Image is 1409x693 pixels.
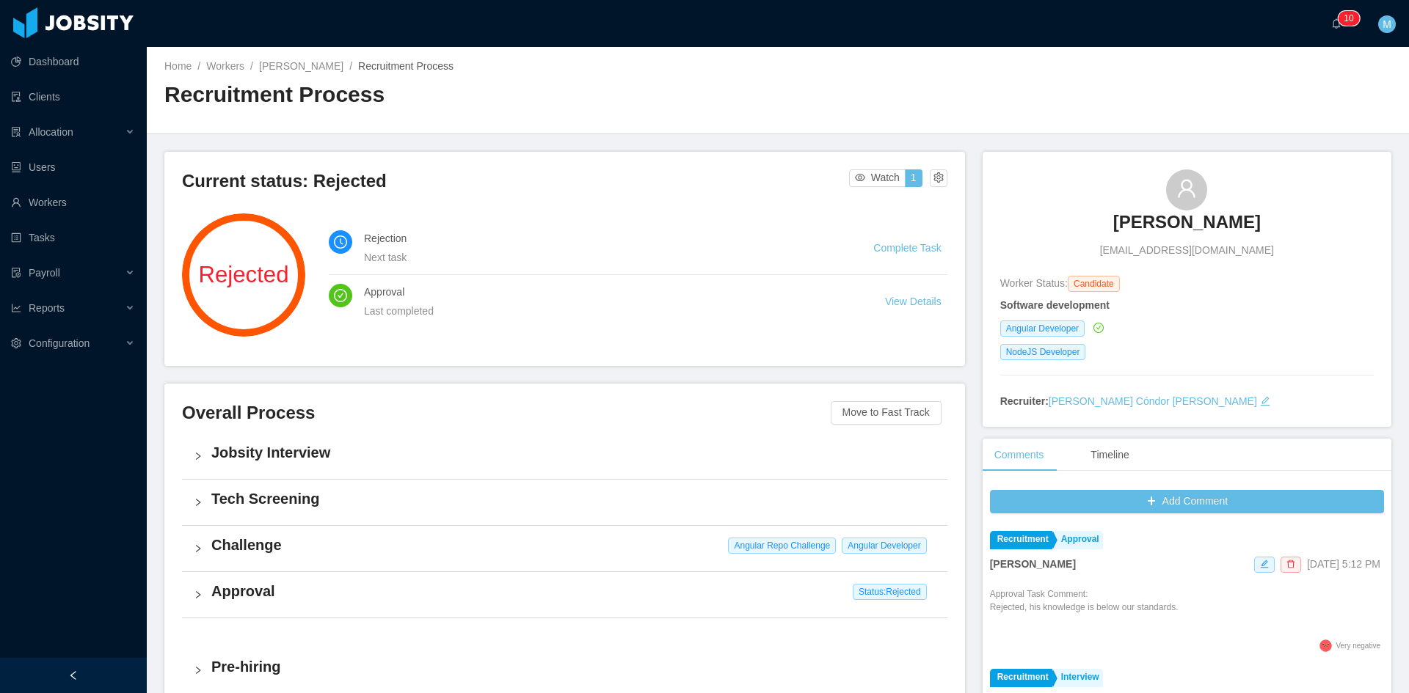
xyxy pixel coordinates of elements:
[1049,395,1257,407] a: [PERSON_NAME] Cóndor [PERSON_NAME]
[211,656,936,677] h4: Pre-hiring
[1000,344,1086,360] span: NodeJS Developer
[194,498,203,507] i: icon: right
[1336,642,1380,650] span: Very negative
[182,169,849,193] h3: Current status: Rejected
[358,60,454,72] span: Recruitment Process
[11,303,21,313] i: icon: line-chart
[349,60,352,72] span: /
[364,249,838,265] div: Next task
[990,558,1076,570] strong: [PERSON_NAME]
[194,666,203,675] i: icon: right
[211,488,936,509] h4: Tech Screening
[1349,11,1354,26] p: 0
[211,581,936,601] h4: Approval
[182,401,831,425] h3: Overall Process
[1054,531,1103,549] a: Approval
[990,601,1179,614] p: Rejected, his knowledge is below our standards.
[364,230,838,246] h4: Rejection
[250,60,253,72] span: /
[990,531,1052,549] a: Recruitment
[364,284,850,300] h4: Approval
[11,82,135,111] a: icon: auditClients
[983,439,1056,472] div: Comments
[1383,15,1391,33] span: M
[29,302,65,314] span: Reports
[1100,243,1274,258] span: [EMAIL_ADDRESS][DOMAIN_NAME]
[29,337,90,349] span: Configuration
[930,169,947,187] button: icon: setting
[11,153,135,182] a: icon: robotUsers
[182,433,947,479] div: icon: rightJobsity Interview
[194,452,203,461] i: icon: right
[905,169,922,187] button: 1
[164,80,778,110] h2: Recruitment Process
[334,289,347,302] i: icon: check-circle
[842,538,926,554] span: Angular Developer
[11,127,21,137] i: icon: solution
[11,188,135,217] a: icon: userWorkers
[1000,395,1049,407] strong: Recruiter:
[1113,210,1261,234] h3: [PERSON_NAME]
[211,535,936,555] h4: Challenge
[1054,669,1103,687] a: Interview
[1068,276,1120,292] span: Candidate
[194,590,203,599] i: icon: right
[1091,322,1104,334] a: icon: check-circle
[182,263,305,286] span: Rejected
[990,587,1179,636] div: Approval Task Comment:
[1286,560,1295,568] i: icon: delete
[1079,439,1140,472] div: Timeline
[334,235,347,249] i: icon: clock-circle
[853,584,927,600] span: Status: Rejected
[1307,558,1380,570] span: [DATE] 5:12 PM
[1331,18,1341,29] i: icon: bell
[182,480,947,525] div: icon: rightTech Screening
[1176,178,1197,199] i: icon: user
[885,296,942,307] a: View Details
[1338,11,1359,26] sup: 10
[194,544,203,553] i: icon: right
[849,169,906,187] button: icon: eyeWatch
[1000,277,1068,289] span: Worker Status:
[11,268,21,278] i: icon: file-protect
[1260,396,1270,406] i: icon: edit
[990,669,1052,687] a: Recruitment
[364,303,850,319] div: Last completed
[29,126,73,138] span: Allocation
[11,223,135,252] a: icon: profileTasks
[1260,560,1269,568] i: icon: edit
[831,401,942,425] button: Move to Fast Track
[29,267,60,279] span: Payroll
[259,60,343,72] a: [PERSON_NAME]
[11,47,135,76] a: icon: pie-chartDashboard
[1113,210,1261,243] a: [PERSON_NAME]
[211,442,936,463] h4: Jobsity Interview
[728,538,836,554] span: Angular Repo Challenge
[1093,323,1104,333] i: icon: check-circle
[1000,320,1085,337] span: Angular Developer
[182,572,947,617] div: icon: rightApproval
[11,338,21,348] i: icon: setting
[206,60,244,72] a: Workers
[1000,299,1110,311] strong: Software development
[182,526,947,571] div: icon: rightChallenge
[990,490,1384,513] button: icon: plusAdd Comment
[1344,11,1349,26] p: 1
[197,60,200,72] span: /
[873,242,941,254] a: Complete Task
[164,60,192,72] a: Home
[182,648,947,693] div: icon: rightPre-hiring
